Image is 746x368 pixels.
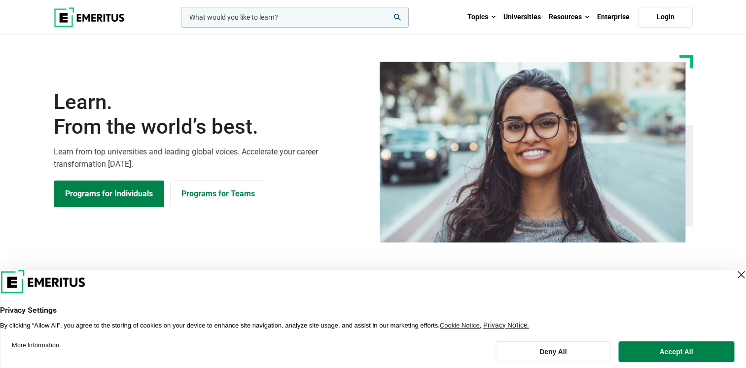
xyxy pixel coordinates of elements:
[170,181,266,207] a: Explore for Business
[54,90,367,140] h1: Learn.
[54,146,367,171] p: Learn from top universities and leading global voices. Accelerate your career transformation [DATE].
[54,114,367,139] span: From the world’s best.
[639,7,693,28] a: Login
[54,181,164,207] a: Explore Programs
[181,7,409,28] input: woocommerce-product-search-field-0
[380,62,686,243] img: Learn from the world's best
